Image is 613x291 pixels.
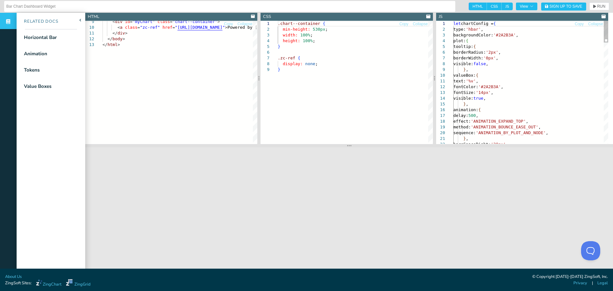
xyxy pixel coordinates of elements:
div: 13 [436,90,445,96]
span: | [592,280,593,286]
span: delay: [453,113,468,118]
span: borderWidth: [453,56,483,60]
div: JS [439,14,443,20]
span: , [466,102,468,106]
span: </ [112,31,117,35]
div: 6 [261,50,269,55]
div: 13 [85,42,94,48]
div: 12 [85,36,94,42]
span: { [466,38,468,43]
div: 9 [261,67,269,73]
span: div [117,31,125,35]
span: { [476,73,478,78]
span: barsSpaceRight: [453,142,491,147]
button: RUN [589,3,609,10]
div: CSS [263,14,271,20]
div: 17 [436,113,445,119]
span: effect: [453,119,471,124]
span: borderRadius: [453,50,486,55]
div: 2 [261,27,269,32]
span: > [125,31,127,35]
span: .zc-ref [278,56,295,60]
span: HTML [469,3,487,10]
span: .chart--container [278,21,320,26]
div: 7 [261,55,269,61]
iframe: Toggle Customer Support [581,241,600,260]
a: ZingGrid [66,279,90,287]
button: Copy [399,21,409,27]
button: Copy [224,21,233,27]
span: plot: [453,38,466,43]
button: Collapse [237,21,253,27]
div: Animation [24,50,47,57]
span: '2px' [486,50,498,55]
span: min-height: [283,27,310,32]
span: method: [453,125,471,129]
span: } [278,44,280,49]
span: [URL][DOMAIN_NAME] [178,25,223,30]
span: 'ANIMATION_BOUNCE_EASE_OUT' [471,125,538,129]
div: 6 [436,50,445,55]
span: tooltip: [453,44,473,49]
span: Copy [224,22,233,26]
div: 20 [436,130,445,136]
span: , [476,113,478,118]
span: ; [313,38,315,43]
span: ZingSoft Sites: [5,280,32,286]
span: 'ANIMATION_BY_PLOT_AND_NODE' [476,130,546,135]
div: 12 [436,84,445,90]
span: View [520,4,534,8]
div: 8 [261,61,269,67]
div: 1 [261,21,269,27]
span: = [172,25,175,30]
span: " [175,25,178,30]
span: '#2A2B3A' [493,33,516,37]
span: , [526,119,528,124]
div: HTML [88,14,99,20]
span: Sign Up to Save [549,4,582,8]
span: 'hbar' [466,27,481,32]
span: 530px [313,27,325,32]
span: false [473,61,486,66]
span: , [506,142,508,147]
span: } [463,136,466,141]
div: 3 [436,32,445,38]
span: { [323,21,325,26]
div: 22 [436,142,445,147]
div: 21 [436,136,445,142]
span: , [466,136,468,141]
div: 19 [436,124,445,130]
span: RUN [597,4,605,8]
span: href [163,25,172,30]
div: 10 [85,25,94,30]
button: Collapse [412,21,428,27]
div: 15 [436,101,445,107]
div: 14 [436,96,445,101]
iframe: Your browser does not support iframes. [85,147,613,275]
span: , [476,79,478,83]
div: 9 [436,67,445,73]
span: JS [502,3,513,10]
span: text: [453,79,466,83]
span: , [496,56,498,60]
span: '0px' [483,56,496,60]
span: width: [283,33,298,37]
span: { [493,21,496,26]
span: ; [325,27,328,32]
span: Collapse [588,22,603,26]
span: html [108,42,117,47]
button: Copy [574,21,584,27]
button: Collapse [588,21,603,27]
span: visible: [453,96,473,101]
span: , [538,125,541,129]
div: Related Docs [17,19,58,25]
span: none [305,61,315,66]
span: chartConfig = [461,21,493,26]
span: '14px' [476,90,491,95]
span: 500 [468,113,476,118]
div: Horizontal Bar [24,34,57,41]
span: '20px' [491,142,506,147]
span: ; [310,33,313,37]
span: body [112,36,122,41]
span: , [486,61,488,66]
